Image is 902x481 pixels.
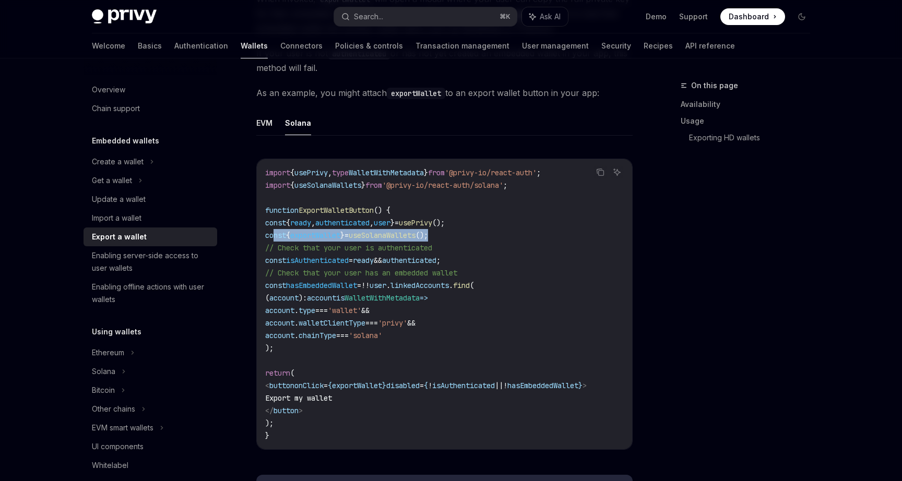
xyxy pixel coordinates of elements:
span: { [290,168,294,177]
span: > [583,381,587,390]
span: exportWallet [332,381,382,390]
a: Exporting HD wallets [689,129,818,146]
span: account [307,293,336,303]
span: ⌘ K [500,13,511,21]
div: Overview [92,83,125,96]
span: } [578,381,583,390]
span: ; [436,256,441,265]
div: Enabling server-side access to user wallets [92,249,211,274]
button: EVM [256,111,272,135]
a: Enabling offline actions with user wallets [84,278,217,309]
div: Export a wallet [92,231,147,243]
span: find [453,281,470,290]
span: || [495,381,503,390]
span: => [420,293,428,303]
span: . [386,281,390,290]
span: . [294,306,299,315]
span: If your user is not or has not yet created an embedded wallet in your app, this method will fail. [256,46,633,75]
span: Dashboard [729,11,769,22]
span: } [424,168,428,177]
span: . [294,318,299,328]
div: Other chains [92,403,135,415]
span: = [345,231,349,240]
span: : [303,293,307,303]
div: Update a wallet [92,193,146,206]
span: . [294,331,299,340]
a: Import a wallet [84,209,217,227]
div: Search... [354,10,383,23]
span: { [290,181,294,190]
span: { [328,381,332,390]
span: Ask AI [540,11,561,22]
span: authenticated [315,218,370,227]
span: { [424,381,428,390]
span: ExportWalletButton [299,206,374,215]
span: ; [537,168,541,177]
span: < [265,381,269,390]
span: const [265,231,286,240]
span: ready [353,256,374,265]
span: On this page [691,79,738,92]
span: , [370,218,374,227]
a: Demo [646,11,667,22]
span: && [407,318,416,328]
button: Copy the contents from the code block [594,165,607,179]
span: As an example, you might attach to an export wallet button in your app: [256,86,633,100]
a: Export a wallet [84,227,217,246]
span: // Check that your user is authenticated [265,243,432,252]
span: from [365,181,382,190]
span: } [340,231,345,240]
h5: Using wallets [92,326,141,338]
span: '@privy-io/react-auth/solana' [382,181,503,190]
a: Wallets [241,33,268,58]
button: Ask AI [610,165,624,179]
span: '@privy-io/react-auth' [445,168,537,177]
span: const [265,256,286,265]
span: ( [265,293,269,303]
span: const [265,218,286,227]
span: user [370,281,386,290]
div: Chain support [92,102,140,115]
span: useSolanaWallets [294,181,361,190]
span: account [265,306,294,315]
a: API reference [685,33,735,58]
span: ; [503,181,507,190]
span: () { [374,206,390,215]
span: type [299,306,315,315]
span: . [449,281,453,290]
div: EVM smart wallets [92,422,153,434]
span: user [374,218,390,227]
span: button [274,406,299,415]
a: Transaction management [416,33,509,58]
span: hasEmbeddedWallet [507,381,578,390]
span: account [269,293,299,303]
span: = [357,281,361,290]
span: } [382,381,386,390]
span: is [336,293,345,303]
a: Security [601,33,631,58]
span: } [361,181,365,190]
a: User management [522,33,589,58]
span: !! [361,281,370,290]
div: Enabling offline actions with user wallets [92,281,211,306]
span: from [428,168,445,177]
a: Availability [681,96,818,113]
span: && [361,306,370,315]
a: Dashboard [720,8,785,25]
span: === [336,331,349,340]
span: exportWallet [290,231,340,240]
span: { [286,231,290,240]
a: Recipes [644,33,673,58]
span: } [265,431,269,440]
div: Get a wallet [92,174,132,187]
div: Solana [92,365,115,378]
span: (); [432,218,445,227]
span: isAuthenticated [432,381,495,390]
div: Create a wallet [92,155,144,168]
a: Connectors [280,33,323,58]
span: hasEmbeddedWallet [286,281,357,290]
span: usePrivy [399,218,432,227]
span: linkedAccounts [390,281,449,290]
a: Authentication [174,33,228,58]
button: Search...⌘K [334,7,517,26]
